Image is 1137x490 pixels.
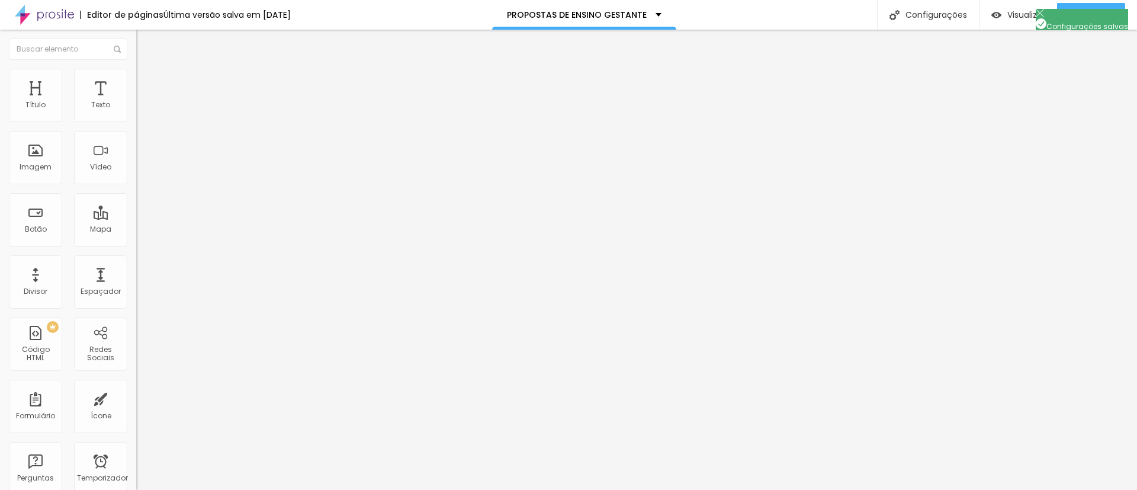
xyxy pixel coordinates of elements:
font: Configurações salvas [1046,21,1128,31]
font: Ícone [91,411,111,421]
img: Ícone [114,46,121,53]
iframe: Editor [136,30,1137,490]
font: Temporizador [77,473,128,483]
button: Visualizar [979,3,1057,27]
img: view-1.svg [991,10,1001,20]
img: Ícone [1036,9,1044,17]
font: Configurações [905,9,967,21]
font: Código HTML [22,344,50,363]
font: Formulário [16,411,55,421]
font: Visualizar [1007,9,1045,21]
font: PROPOSTAS DE ENSINO GESTANTE [507,9,647,21]
font: Perguntas [17,473,54,483]
input: Buscar elemento [9,39,127,60]
font: Imagem [20,162,52,172]
font: Editor de páginas [87,9,163,21]
font: Espaçador [81,286,121,296]
font: Redes Sociais [87,344,114,363]
font: Texto [91,100,110,110]
img: Ícone [1036,18,1046,29]
font: Botão [25,224,47,234]
font: Divisor [24,286,47,296]
button: Publicar [1057,3,1125,27]
font: Título [25,100,46,110]
font: Última versão salva em [DATE] [163,9,291,21]
img: Ícone [889,10,900,20]
font: Mapa [90,224,111,234]
font: Vídeo [90,162,111,172]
